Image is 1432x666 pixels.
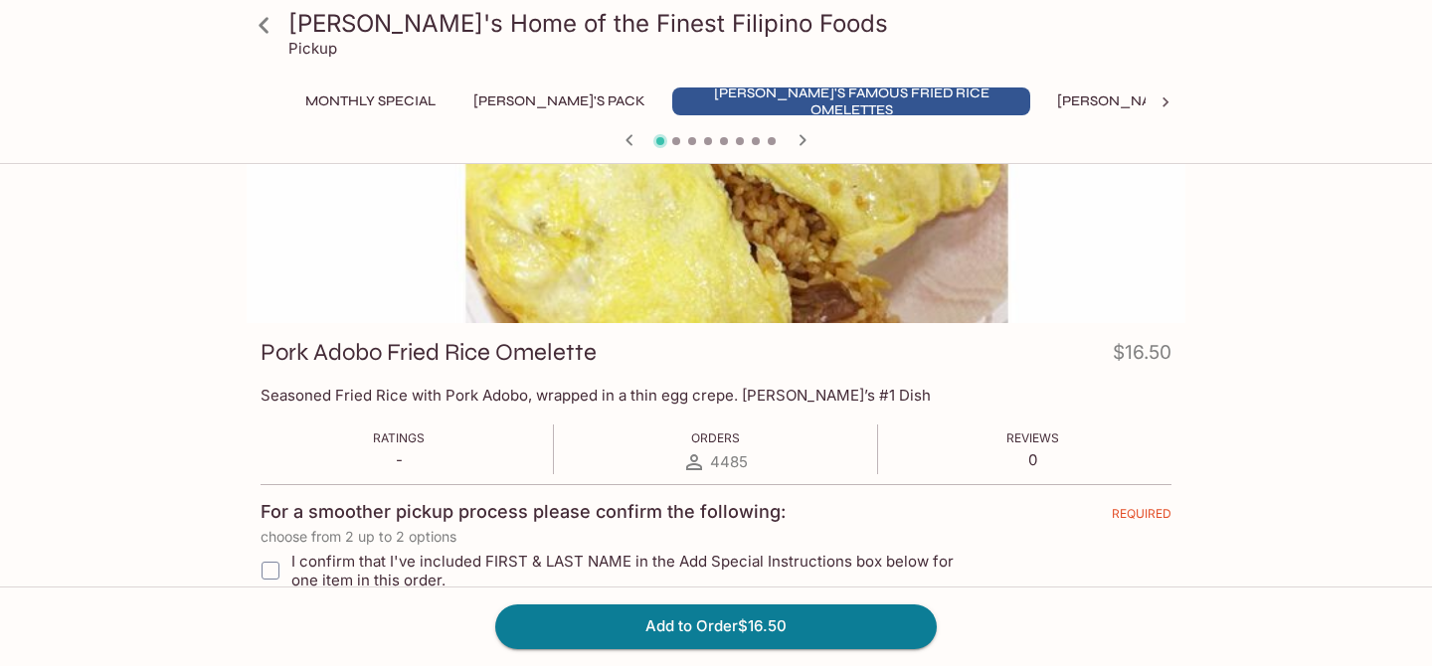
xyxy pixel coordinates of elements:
[1046,87,1300,115] button: [PERSON_NAME]'s Mixed Plates
[495,604,937,648] button: Add to Order$16.50
[291,552,981,589] span: I confirm that I've included FIRST & LAST NAME in the Add Special Instructions box below for one ...
[288,8,1177,39] h3: [PERSON_NAME]'s Home of the Finest Filipino Foods
[261,529,1171,545] p: choose from 2 up to 2 options
[1113,337,1171,376] h4: $16.50
[261,337,597,368] h3: Pork Adobo Fried Rice Omelette
[1112,506,1171,529] span: REQUIRED
[261,386,1171,405] p: Seasoned Fried Rice with Pork Adobo, wrapped in a thin egg crepe. [PERSON_NAME]’s #1 Dish
[373,450,425,469] p: -
[462,87,656,115] button: [PERSON_NAME]'s Pack
[672,87,1030,115] button: [PERSON_NAME]'s Famous Fried Rice Omelettes
[247,60,1185,323] div: Pork Adobo Fried Rice Omelette
[710,452,748,471] span: 4485
[1006,450,1059,469] p: 0
[261,501,786,523] h4: For a smoother pickup process please confirm the following:
[294,87,447,115] button: Monthly Special
[373,430,425,445] span: Ratings
[1006,430,1059,445] span: Reviews
[288,39,337,58] p: Pickup
[691,430,740,445] span: Orders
